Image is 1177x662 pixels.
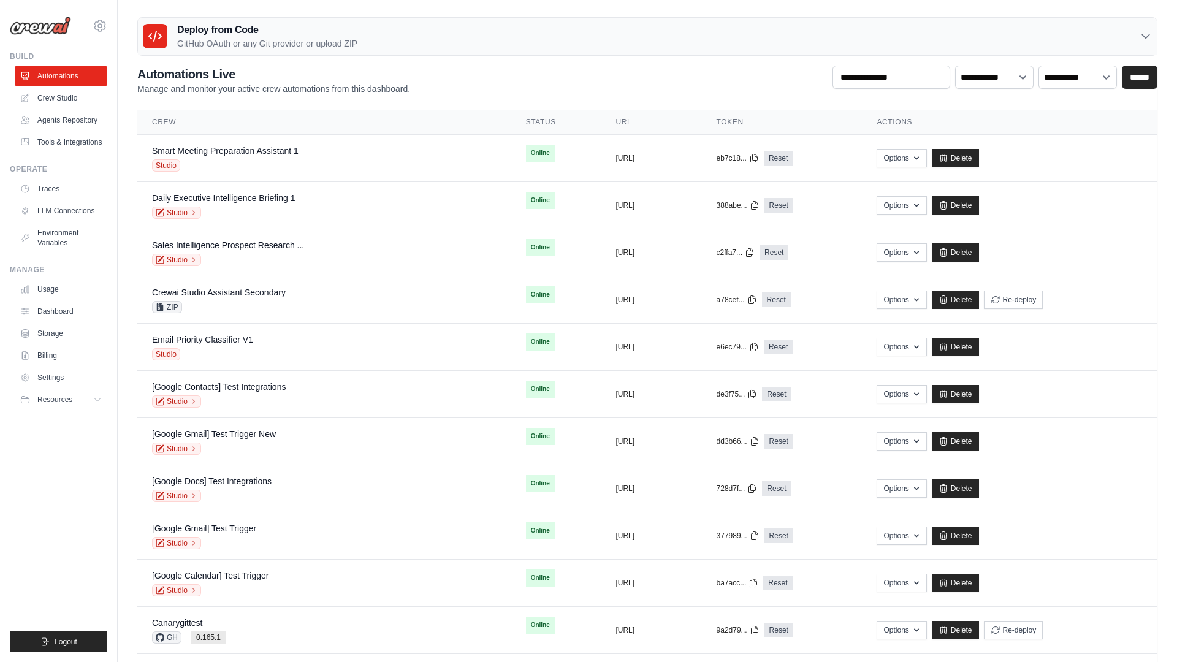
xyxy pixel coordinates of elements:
[152,335,253,344] a: Email Priority Classifier V1
[877,385,926,403] button: Options
[526,192,555,209] span: Online
[932,149,979,167] a: Delete
[764,623,793,637] a: Reset
[763,576,792,590] a: Reset
[717,578,759,588] button: ba7acc...
[764,340,793,354] a: Reset
[152,631,181,644] span: GH
[877,149,926,167] button: Options
[717,295,757,305] button: a78cef...
[526,428,555,445] span: Online
[764,151,793,165] a: Reset
[15,66,107,86] a: Automations
[526,286,555,303] span: Online
[932,243,979,262] a: Delete
[984,621,1043,639] button: Re-deploy
[984,291,1043,309] button: Re-deploy
[177,37,357,50] p: GitHub OAuth or any Git provider or upload ZIP
[55,637,77,647] span: Logout
[932,527,979,545] a: Delete
[764,198,793,213] a: Reset
[932,621,979,639] a: Delete
[526,522,555,539] span: Online
[152,443,201,455] a: Studio
[15,223,107,253] a: Environment Variables
[152,618,202,628] a: Canarygittest
[15,324,107,343] a: Storage
[137,110,511,135] th: Crew
[932,574,979,592] a: Delete
[932,385,979,403] a: Delete
[877,243,926,262] button: Options
[526,381,555,398] span: Online
[152,523,256,533] a: [Google Gmail] Test Trigger
[137,66,410,83] h2: Automations Live
[762,481,791,496] a: Reset
[152,382,286,392] a: [Google Contacts] Test Integrations
[10,164,107,174] div: Operate
[15,132,107,152] a: Tools & Integrations
[152,207,201,219] a: Studio
[717,625,760,635] button: 9a2d79...
[10,17,71,35] img: Logo
[862,110,1157,135] th: Actions
[10,631,107,652] button: Logout
[191,631,226,644] span: 0.165.1
[10,265,107,275] div: Manage
[15,368,107,387] a: Settings
[152,159,180,172] span: Studio
[526,333,555,351] span: Online
[717,436,760,446] button: dd3b66...
[152,348,180,360] span: Studio
[15,179,107,199] a: Traces
[877,291,926,309] button: Options
[37,395,72,405] span: Resources
[717,484,758,493] button: 728d7f...
[15,346,107,365] a: Billing
[511,110,601,135] th: Status
[717,200,760,210] button: 388abe...
[877,479,926,498] button: Options
[152,240,304,250] a: Sales Intelligence Prospect Research ...
[137,83,410,95] p: Manage and monitor your active crew automations from this dashboard.
[152,584,201,596] a: Studio
[762,387,791,401] a: Reset
[717,248,755,257] button: c2ffa7...
[15,280,107,299] a: Usage
[877,338,926,356] button: Options
[526,239,555,256] span: Online
[717,389,758,399] button: de3f75...
[877,621,926,639] button: Options
[526,569,555,587] span: Online
[601,110,701,135] th: URL
[717,531,760,541] button: 377989...
[764,434,793,449] a: Reset
[152,429,276,439] a: [Google Gmail] Test Trigger New
[152,193,295,203] a: Daily Executive Intelligence Briefing 1
[932,196,979,215] a: Delete
[877,196,926,215] button: Options
[152,301,182,313] span: ZIP
[15,201,107,221] a: LLM Connections
[877,527,926,545] button: Options
[15,88,107,108] a: Crew Studio
[15,302,107,321] a: Dashboard
[152,490,201,502] a: Studio
[717,342,759,352] button: e6ec79...
[760,245,788,260] a: Reset
[932,291,979,309] a: Delete
[526,617,555,634] span: Online
[526,475,555,492] span: Online
[526,145,555,162] span: Online
[15,110,107,130] a: Agents Repository
[702,110,863,135] th: Token
[877,574,926,592] button: Options
[152,146,299,156] a: Smart Meeting Preparation Assistant 1
[177,23,357,37] h3: Deploy from Code
[764,528,793,543] a: Reset
[15,390,107,409] button: Resources
[932,338,979,356] a: Delete
[932,432,979,451] a: Delete
[152,287,286,297] a: Crewai Studio Assistant Secondary
[152,395,201,408] a: Studio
